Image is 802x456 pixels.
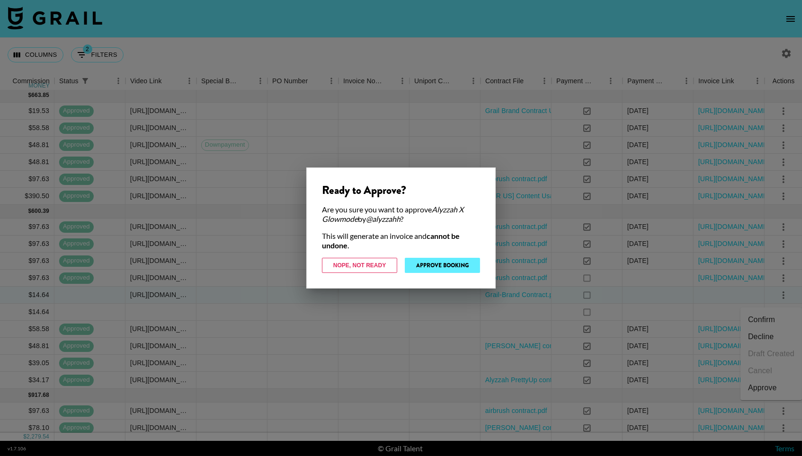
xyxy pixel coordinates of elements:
[322,205,463,223] em: Alyzzah X Glowmode
[322,231,460,250] strong: cannot be undone
[366,214,401,223] em: @ alyzzahh
[322,258,397,273] button: Nope, Not Ready
[322,183,480,197] div: Ready to Approve?
[405,258,480,273] button: Approve Booking
[322,205,480,224] div: Are you sure you want to approve by ?
[322,231,480,250] div: This will generate an invoice and .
